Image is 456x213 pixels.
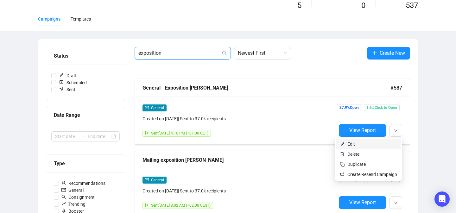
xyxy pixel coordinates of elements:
span: to [80,134,85,139]
span: Newest First [238,47,287,59]
span: Edit [347,141,355,147]
span: General [59,187,86,194]
span: View Report [349,199,376,205]
div: Status [54,52,117,60]
span: search [61,195,66,199]
span: search [222,51,227,56]
span: user [61,181,66,185]
span: mail [61,188,66,192]
span: Create Resend Campaign [347,172,397,177]
div: Templates [71,16,91,22]
div: Type [54,160,117,167]
img: svg+xml;base64,PHN2ZyB4bWxucz0iaHR0cDovL3d3dy53My5vcmcvMjAwMC9zdmciIHhtbG5zOnhsaW5rPSJodHRwOi8vd3... [340,152,345,157]
span: send [145,131,149,135]
span: Sent [DATE] 4:10 PM (+01:00 CET) [151,131,208,135]
span: #587 [390,84,402,92]
span: send [145,203,149,207]
span: Create New [380,49,405,57]
input: Search Campaign... [138,49,221,57]
span: down [394,129,398,133]
span: Scheduled [56,79,89,86]
span: 37.9% Open [337,104,361,111]
input: Start date [55,133,78,140]
div: Mailing exposition [PERSON_NAME] [142,156,390,164]
span: Sent [DATE] 8:02 AM (+02:00 CEST) [151,203,211,208]
span: mail [145,106,149,110]
div: Date Range [54,111,117,119]
span: rocket [61,209,66,213]
span: View Report [349,127,376,133]
button: View Report [339,196,386,209]
span: Duplicate [347,162,366,167]
div: Open Intercom Messenger [434,191,450,207]
div: Created on [DATE] | Sent to 37.0k recipients [142,115,336,122]
span: 1.6% Click to Open [364,104,400,111]
span: 537 [406,1,418,10]
span: Trending [59,201,88,208]
img: svg+xml;base64,PHN2ZyB4bWxucz0iaHR0cDovL3d3dy53My5vcmcvMjAwMC9zdmciIHhtbG5zOnhsaW5rPSJodHRwOi8vd3... [340,141,345,147]
span: down [394,201,398,205]
img: retweet.svg [340,172,345,177]
span: Draft [56,72,79,79]
div: Campaigns [38,16,60,22]
input: End date [88,133,110,140]
img: svg+xml;base64,PHN2ZyB4bWxucz0iaHR0cDovL3d3dy53My5vcmcvMjAwMC9zdmciIHdpZHRoPSIyNCIgaGVpZ2h0PSIyNC... [340,162,345,167]
button: Create New [367,47,410,60]
span: 0 [361,1,365,10]
div: Général - Exposition [PERSON_NAME] [142,84,390,92]
div: Created on [DATE] | Sent to 37.0k recipients [142,187,336,194]
span: mail [145,178,149,182]
button: View Report [339,124,386,137]
span: plus [372,50,377,55]
span: Delete [347,152,359,157]
span: General [151,106,164,110]
span: 5 [297,1,301,10]
a: Général - Exposition [PERSON_NAME]#587mailGeneralCreated on [DATE]| Sent to 37.0k recipientssendS... [135,79,410,145]
span: Consignment [59,194,97,201]
span: Recommendations [59,180,108,187]
span: swap-right [80,134,85,139]
span: rise [61,202,66,206]
span: Sent [56,86,78,93]
span: General [151,178,164,182]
